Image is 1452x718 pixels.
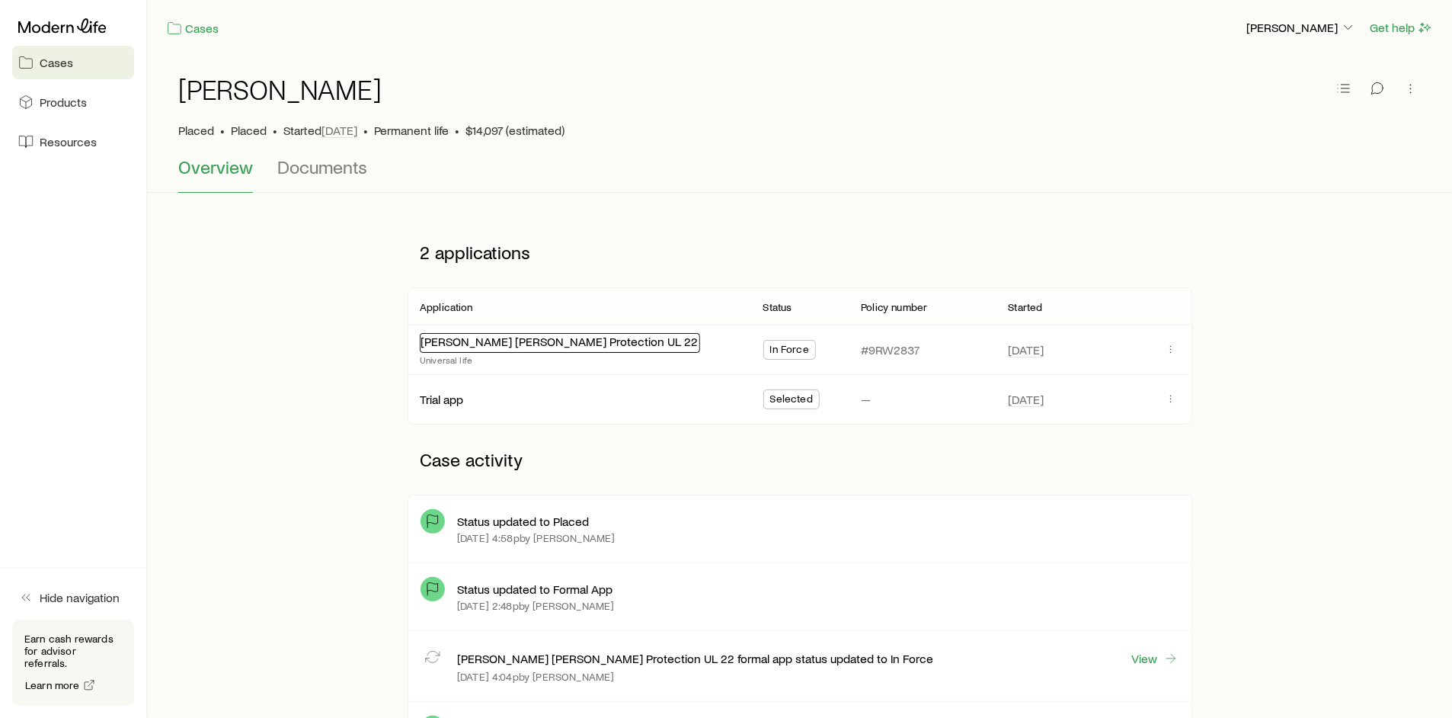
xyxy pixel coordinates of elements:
[421,334,698,348] a: [PERSON_NAME] [PERSON_NAME] Protection UL 22
[1369,19,1434,37] button: Get help
[420,392,463,406] a: Trial app
[1009,301,1043,313] p: Started
[408,437,1192,482] p: Case activity
[40,134,97,149] span: Resources
[408,229,1192,275] p: 2 applications
[420,301,473,313] p: Application
[283,123,357,138] p: Started
[178,123,214,138] p: Placed
[457,582,612,597] p: Status updated to Formal App
[420,333,700,353] div: [PERSON_NAME] [PERSON_NAME] Protection UL 22
[178,156,253,178] span: Overview
[465,123,564,138] span: $14,097 (estimated)
[12,620,134,706] div: Earn cash rewards for advisor referrals.Learn more
[1246,20,1356,35] p: [PERSON_NAME]
[457,671,614,683] p: [DATE] 4:04p by [PERSON_NAME]
[861,392,871,407] p: —
[455,123,459,138] span: •
[861,301,927,313] p: Policy number
[273,123,277,138] span: •
[277,156,367,178] span: Documents
[178,156,1422,193] div: Case details tabs
[770,393,813,409] span: Selected
[1246,19,1357,37] button: [PERSON_NAME]
[1009,392,1044,407] span: [DATE]
[12,46,134,79] a: Cases
[420,354,700,366] p: Universal life
[12,125,134,159] a: Resources
[12,85,134,119] a: Products
[166,20,219,37] a: Cases
[1009,342,1044,357] span: [DATE]
[321,123,357,138] span: [DATE]
[374,123,449,138] p: Permanent life
[231,123,267,138] span: Placed
[40,95,87,110] span: Products
[40,55,73,70] span: Cases
[363,123,368,138] span: •
[457,651,933,666] p: [PERSON_NAME] [PERSON_NAME] Protection UL 22 formal app status updated to In Force
[24,633,122,669] p: Earn cash rewards for advisor referrals.
[861,342,919,357] p: #9RW2837
[770,343,809,359] span: In Force
[1131,650,1179,667] a: View
[40,590,120,605] span: Hide navigation
[457,600,614,612] p: [DATE] 2:48p by [PERSON_NAME]
[220,123,225,138] span: •
[178,74,382,104] h1: [PERSON_NAME]
[25,680,80,691] span: Learn more
[457,532,615,544] p: [DATE] 4:58p by [PERSON_NAME]
[763,301,792,313] p: Status
[420,392,463,408] div: Trial app
[12,581,134,614] button: Hide navigation
[457,514,589,529] p: Status updated to Placed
